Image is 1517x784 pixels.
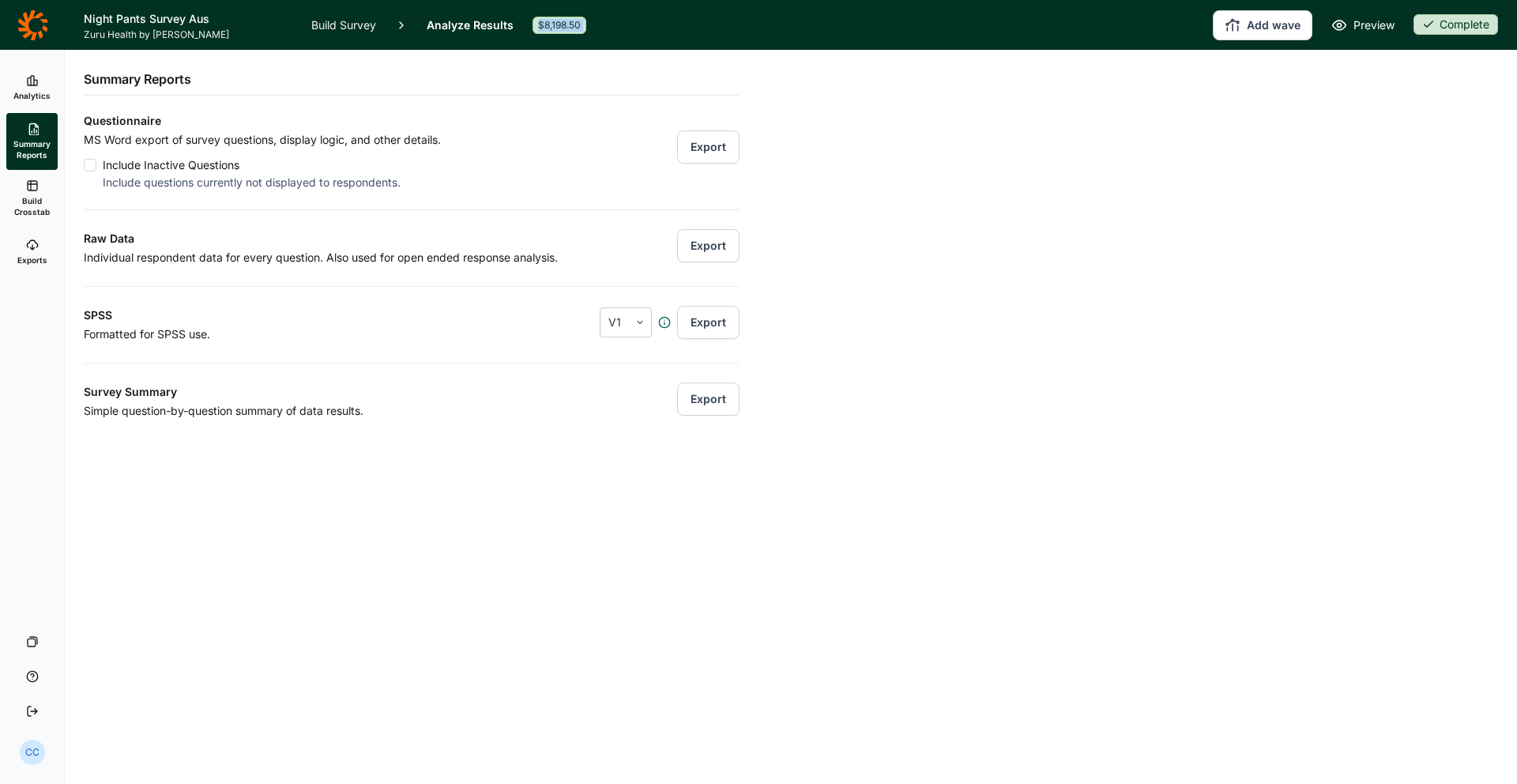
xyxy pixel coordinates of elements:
[84,130,441,149] p: MS Word export of survey questions, display logic, and other details.
[84,28,292,41] span: Zuru Health by [PERSON_NAME]
[6,62,58,113] a: Analytics
[17,254,47,266] span: Exports
[6,227,58,277] a: Exports
[84,383,642,401] h3: Survey Summary
[84,401,642,420] p: Simple question-by-question summary of data results.
[103,156,441,175] div: Include Inactive Questions
[20,740,45,765] div: CC
[13,195,51,217] span: Build Crosstab
[13,138,51,160] span: Summary Reports
[6,113,58,170] a: Summary Reports
[1413,14,1498,35] div: Complete
[1331,16,1395,35] a: Preview
[677,229,740,262] button: Export
[1413,14,1498,36] button: Complete
[6,170,58,227] a: Build Crosstab
[84,306,515,325] h3: SPSS
[84,111,740,130] h3: Questionnaire
[677,130,740,164] button: Export
[677,306,740,339] button: Export
[84,9,292,28] h1: Night Pants Survey Aus
[84,229,623,248] h3: Raw Data
[103,175,441,190] div: Include questions currently not displayed to respondents.
[1213,10,1312,40] button: Add wave
[677,383,740,416] button: Export
[84,70,191,89] h2: Summary Reports
[533,17,586,34] div: $8,198.50
[84,325,515,344] p: Formatted for SPSS use.
[1353,16,1395,35] span: Preview
[13,90,51,101] span: Analytics
[84,248,623,267] p: Individual respondent data for every question. Also used for open ended response analysis.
